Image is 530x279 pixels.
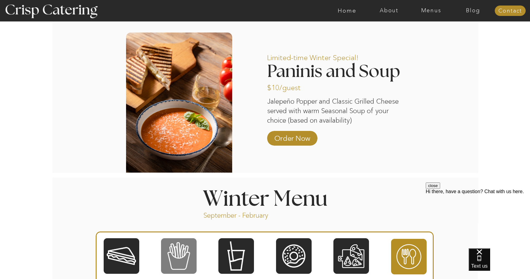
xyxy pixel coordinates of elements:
a: Order Now [272,128,313,146]
h1: Winter Menu [180,189,350,207]
p: September - February [203,211,288,218]
iframe: podium webchat widget bubble [469,248,530,279]
iframe: podium webchat widget prompt [426,182,530,256]
a: Blog [452,8,494,14]
a: Menus [410,8,452,14]
p: $10/guest [267,77,308,95]
p: Limited-time Winter Special! [267,47,388,65]
a: Home [326,8,368,14]
h2: Paninis and Soup [267,63,412,79]
p: Jalepeño Popper and Classic Grilled Cheese served with warm Seasonal Soup of your choice (based o... [267,97,399,124]
a: About [368,8,410,14]
a: Contact [495,8,526,14]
